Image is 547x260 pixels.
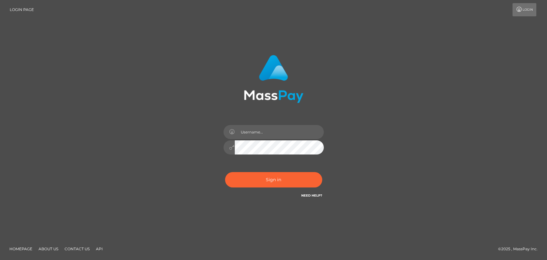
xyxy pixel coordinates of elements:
a: Login Page [10,3,34,16]
button: Sign in [225,172,322,187]
a: About Us [36,244,61,254]
a: Login [513,3,536,16]
img: MassPay Login [244,55,303,103]
a: Contact Us [62,244,92,254]
a: API [93,244,105,254]
a: Need Help? [301,193,322,198]
div: © 2025 , MassPay Inc. [498,246,542,252]
input: Username... [235,125,324,139]
a: Homepage [7,244,35,254]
